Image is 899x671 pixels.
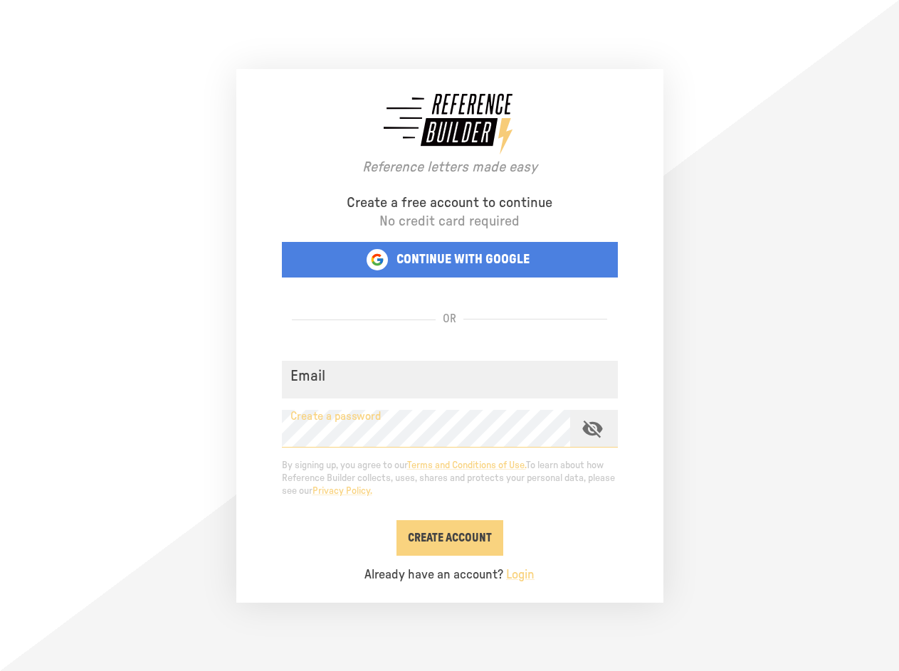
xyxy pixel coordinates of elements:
p: Already have an account? [364,567,535,583]
a: Login [506,569,535,581]
img: logo [379,87,521,158]
a: Privacy Policy. [312,486,372,496]
p: By signing up, you agree to our To learn about how Reference Builder collects, uses, shares and p... [282,459,618,498]
a: Terms and Conditions of Use. [407,460,526,470]
button: toggle password visibility [576,412,609,445]
p: Reference letters made easy [362,158,537,176]
p: No credit card required [379,212,520,231]
label: Create a password [290,408,382,425]
button: CONTINUE WITH GOOGLE [282,242,618,278]
button: Create Account [396,520,503,556]
p: OR [443,312,456,327]
p: Create a free account to continue [347,194,552,212]
p: CONTINUE WITH GOOGLE [396,252,530,268]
